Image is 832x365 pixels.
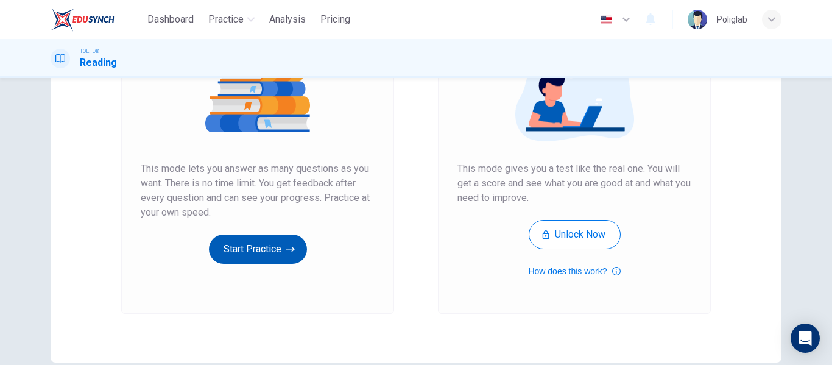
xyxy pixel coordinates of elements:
[203,9,259,30] button: Practice
[528,264,620,278] button: How does this work?
[208,12,244,27] span: Practice
[147,12,194,27] span: Dashboard
[717,12,747,27] div: Poliglab
[269,12,306,27] span: Analysis
[80,55,117,70] h1: Reading
[51,7,115,32] img: EduSynch logo
[264,9,311,30] button: Analysis
[209,235,307,264] button: Start Practice
[457,161,691,205] span: This mode gives you a test like the real one. You will get a score and see what you are good at a...
[529,220,621,249] button: Unlock Now
[791,324,820,353] div: Open Intercom Messenger
[80,47,99,55] span: TOEFL®
[320,12,350,27] span: Pricing
[143,9,199,30] button: Dashboard
[688,10,707,29] img: Profile picture
[316,9,355,30] button: Pricing
[141,161,375,220] span: This mode lets you answer as many questions as you want. There is no time limit. You get feedback...
[599,15,614,24] img: en
[51,7,143,32] a: EduSynch logo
